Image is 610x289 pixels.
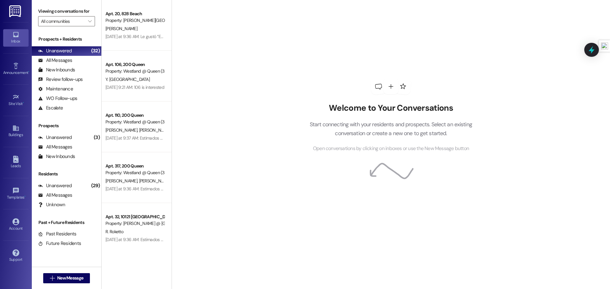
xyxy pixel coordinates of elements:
[3,29,29,46] a: Inbox
[105,213,164,220] div: Apt. 32, 10121 [GEOGRAPHIC_DATA]
[38,144,72,150] div: All Messages
[3,154,29,171] a: Leads
[38,153,75,160] div: New Inbounds
[92,133,101,142] div: (3)
[105,26,137,31] span: [PERSON_NAME]
[32,219,101,226] div: Past + Future Residents
[105,76,150,82] span: Y. [GEOGRAPHIC_DATA]
[50,276,55,281] i: 
[139,127,171,133] span: [PERSON_NAME]
[43,273,90,283] button: New Message
[3,123,29,140] a: Buildings
[28,69,29,74] span: •
[38,57,72,64] div: All Messages
[57,275,83,281] span: New Message
[38,67,75,73] div: New Inbounds
[300,120,482,138] p: Start connecting with your residents and prospects. Select an existing conversation or create a n...
[88,19,91,24] i: 
[38,105,63,111] div: Escalate
[105,119,164,125] div: Property: Westland @ Queen (3266)
[105,220,164,227] div: Property: [PERSON_NAME] @ [GEOGRAPHIC_DATA] (3300)
[105,68,164,75] div: Property: Westland @ Queen (3266)
[38,48,72,54] div: Unanswered
[41,16,85,26] input: All communities
[38,86,73,92] div: Maintenance
[38,134,72,141] div: Unanswered
[105,163,164,169] div: Apt. 317, 200 Queen
[90,181,101,191] div: (29)
[105,10,164,17] div: Apt. 20, 828 Beach
[105,84,164,90] div: [DATE] 9:21 AM: 106 is interested
[38,6,95,16] label: Viewing conversations for
[38,240,81,247] div: Future Residents
[9,5,22,17] img: ResiDesk Logo
[32,122,101,129] div: Prospects
[139,178,173,184] span: [PERSON_NAME]
[105,127,139,133] span: [PERSON_NAME]
[105,112,164,119] div: Apt. 110, 200 Queen
[105,34,260,39] div: [DATE] at 9:36 AM: Le gustó “Estimados Residentes, Se nos ha informado que algu…”
[38,192,72,199] div: All Messages
[38,182,72,189] div: Unanswered
[38,95,77,102] div: WO Follow-ups
[313,145,469,153] span: Open conversations by clicking on inboxes or use the New Message button
[24,194,25,199] span: •
[105,229,123,234] span: R. Roketto
[23,101,24,105] span: •
[38,76,83,83] div: Review follow-ups
[3,216,29,233] a: Account
[38,231,77,237] div: Past Residents
[3,92,29,109] a: Site Visit •
[90,46,101,56] div: (32)
[3,185,29,202] a: Templates •
[32,171,101,177] div: Residents
[38,201,65,208] div: Unknown
[105,61,164,68] div: Apt. 106, 200 Queen
[105,169,164,176] div: Property: Westland @ Queen (3266)
[105,178,139,184] span: [PERSON_NAME]
[32,36,101,43] div: Prospects + Residents
[3,247,29,265] a: Support
[105,17,164,24] div: Property: [PERSON_NAME][GEOGRAPHIC_DATA] ([STREET_ADDRESS]) (3280)
[300,103,482,113] h2: Welcome to Your Conversations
